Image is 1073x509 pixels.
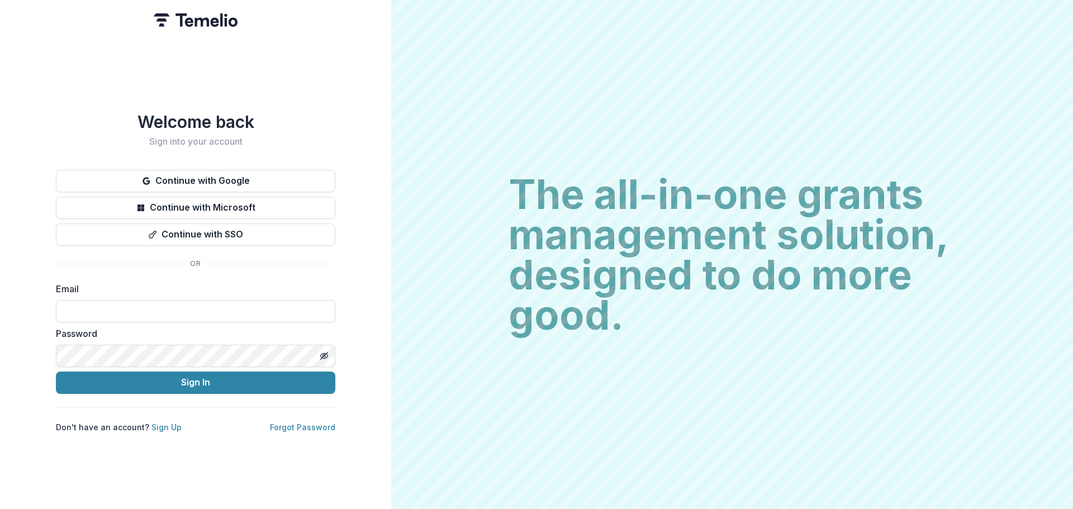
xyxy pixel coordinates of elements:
h1: Welcome back [56,112,335,132]
label: Password [56,327,329,340]
a: Forgot Password [270,422,335,432]
button: Toggle password visibility [315,347,333,365]
a: Sign Up [151,422,182,432]
button: Continue with Google [56,170,335,192]
p: Don't have an account? [56,421,182,433]
img: Temelio [154,13,238,27]
button: Continue with SSO [56,223,335,246]
button: Sign In [56,372,335,394]
h2: Sign into your account [56,136,335,147]
button: Continue with Microsoft [56,197,335,219]
label: Email [56,282,329,296]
